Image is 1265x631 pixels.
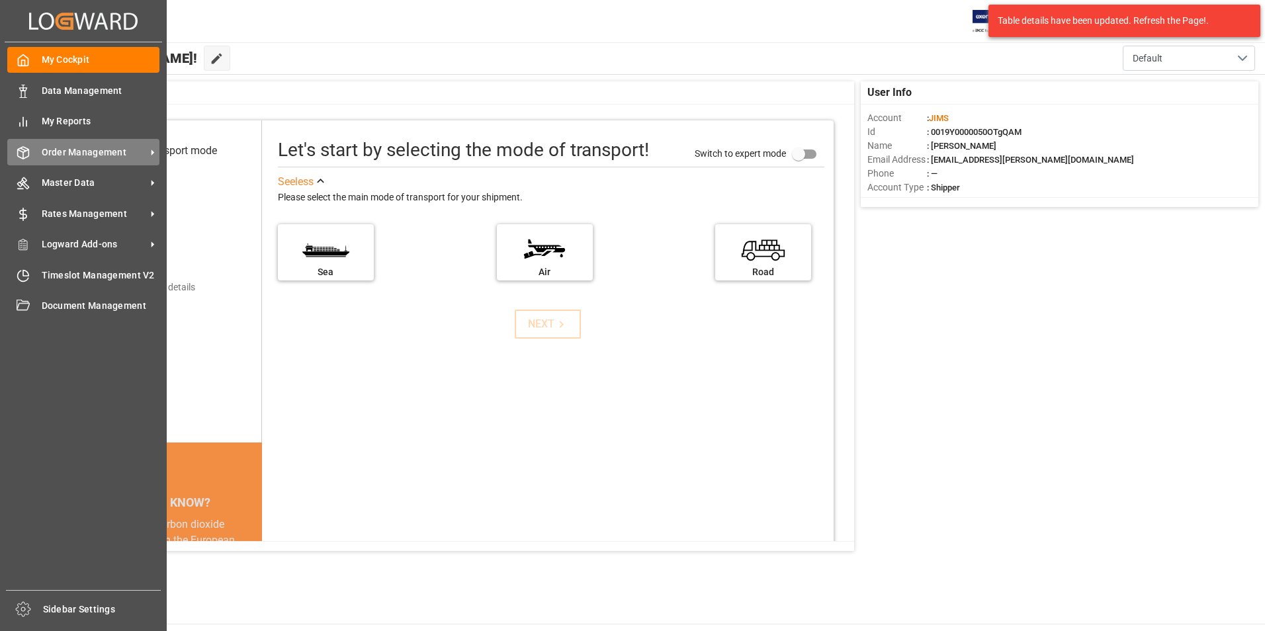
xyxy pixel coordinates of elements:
[7,77,159,103] a: Data Management
[278,174,314,190] div: See less
[7,262,159,288] a: Timeslot Management V2
[867,153,927,167] span: Email Address
[503,265,586,279] div: Air
[867,139,927,153] span: Name
[867,167,927,181] span: Phone
[42,237,146,251] span: Logward Add-ons
[867,85,912,101] span: User Info
[7,108,159,134] a: My Reports
[973,10,1018,33] img: Exertis%20JAM%20-%20Email%20Logo.jpg_1722504956.jpg
[42,299,160,313] span: Document Management
[278,136,649,164] div: Let's start by selecting the mode of transport!
[55,46,197,71] span: Hello [PERSON_NAME]!
[867,125,927,139] span: Id
[42,84,160,98] span: Data Management
[695,147,786,158] span: Switch to expert mode
[927,169,938,179] span: : —
[1123,46,1255,71] button: open menu
[42,114,160,128] span: My Reports
[927,141,996,151] span: : [PERSON_NAME]
[927,155,1134,165] span: : [EMAIL_ADDRESS][PERSON_NAME][DOMAIN_NAME]
[927,127,1022,137] span: : 0019Y0000050OTgQAM
[278,190,824,206] div: Please select the main mode of transport for your shipment.
[722,265,805,279] div: Road
[42,146,146,159] span: Order Management
[43,603,161,616] span: Sidebar Settings
[284,265,367,279] div: Sea
[42,269,160,282] span: Timeslot Management V2
[1133,52,1162,65] span: Default
[929,113,949,123] span: JIMS
[7,47,159,73] a: My Cockpit
[927,183,960,192] span: : Shipper
[867,181,927,194] span: Account Type
[112,280,195,294] div: Add shipping details
[528,316,568,332] div: NEXT
[867,111,927,125] span: Account
[998,14,1241,28] div: Table details have been updated. Refresh the Page!.
[42,207,146,221] span: Rates Management
[927,113,949,123] span: :
[42,176,146,190] span: Master Data
[515,310,581,339] button: NEXT
[243,517,262,596] button: next slide / item
[42,53,160,67] span: My Cockpit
